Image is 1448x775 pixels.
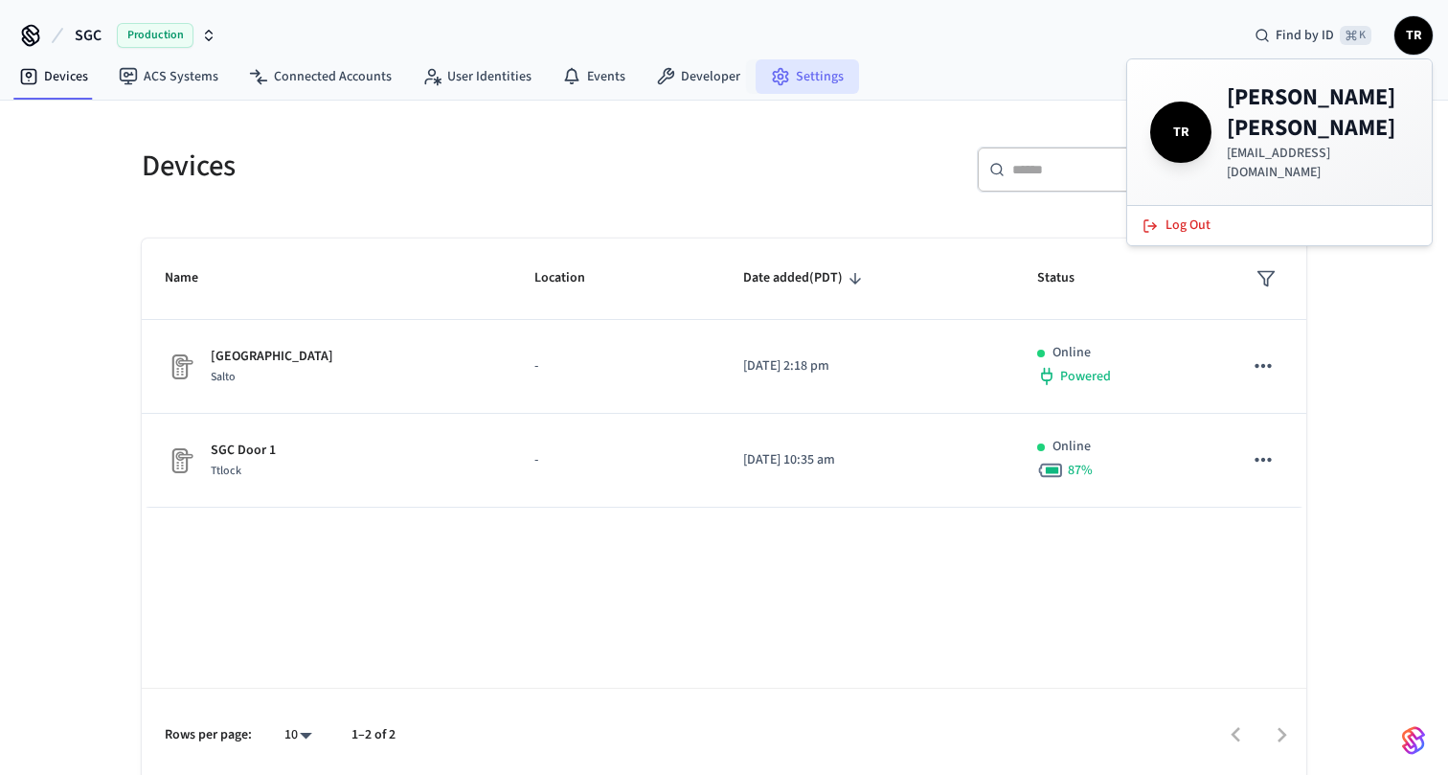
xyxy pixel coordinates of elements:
table: sticky table [142,239,1306,508]
div: Find by ID⌘ K [1239,18,1387,53]
span: Find by ID [1276,26,1334,45]
span: Status [1037,263,1099,293]
p: [EMAIL_ADDRESS][DOMAIN_NAME] [1227,144,1409,182]
a: Connected Accounts [234,59,407,94]
span: 87 % [1068,461,1093,480]
a: ACS Systems [103,59,234,94]
a: User Identities [407,59,547,94]
p: Online [1052,437,1091,457]
button: Log Out [1131,210,1428,241]
img: SeamLogoGradient.69752ec5.svg [1402,725,1425,756]
span: Location [534,263,610,293]
p: [DATE] 2:18 pm [743,356,990,376]
span: TR [1154,105,1208,159]
p: - [534,450,698,470]
span: Ttlock [211,463,241,479]
p: Online [1052,343,1091,363]
img: Placeholder Lock Image [165,352,195,382]
p: Rows per page: [165,725,252,745]
p: [DATE] 10:35 am [743,450,990,470]
span: SGC [75,24,102,47]
img: Placeholder Lock Image [165,445,195,476]
a: Events [547,59,641,94]
h5: Devices [142,147,713,186]
p: SGC Door 1 [211,441,276,461]
span: Name [165,263,223,293]
span: ⌘ K [1340,26,1371,45]
a: Devices [4,59,103,94]
span: Date added(PDT) [743,263,868,293]
a: Developer [641,59,756,94]
span: Production [117,23,193,48]
span: Salto [211,369,236,385]
p: - [534,356,698,376]
p: 1–2 of 2 [351,725,396,745]
span: Powered [1060,367,1111,386]
button: TR [1394,16,1433,55]
a: Settings [756,59,859,94]
span: TR [1396,18,1431,53]
p: [GEOGRAPHIC_DATA] [211,347,333,367]
div: 10 [275,721,321,749]
h4: [PERSON_NAME] [PERSON_NAME] [1227,82,1409,144]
